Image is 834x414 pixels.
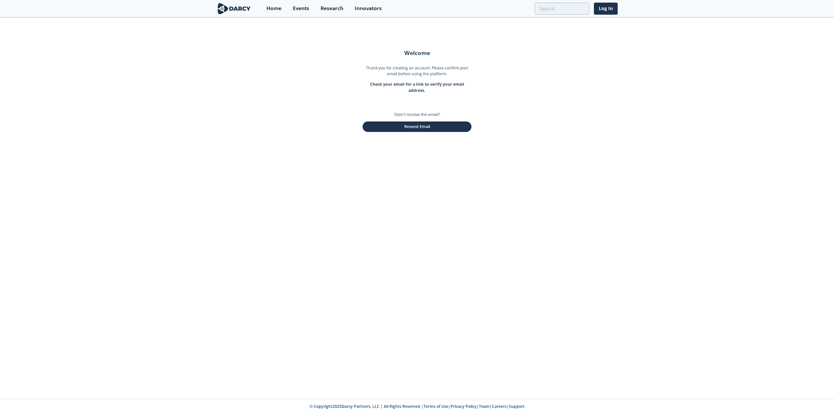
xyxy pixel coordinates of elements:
[362,121,472,132] button: Resend Email
[451,404,477,409] a: Privacy Policy
[293,6,309,11] div: Events
[370,81,464,93] strong: Check your email for a link to verify your email address.
[216,3,252,14] img: logo-wide.svg
[394,112,440,118] p: Didn't receive the email?
[479,404,490,409] a: Team
[509,404,525,409] a: Support
[424,404,448,409] a: Terms of Use
[492,404,507,409] a: Careers
[355,6,382,11] div: Innovators
[807,388,827,407] iframe: chat widget
[176,404,658,409] p: © Copyright 2025 Darcy Partners, LLC | All Rights Reserved | | | | |
[266,6,281,11] div: Home
[362,65,472,82] p: Thank you for creating an account. Please confirm your email before using the platform.
[321,6,343,11] div: Research
[594,3,618,15] a: Log In
[535,3,589,15] input: Advanced Search
[362,50,472,56] h2: Welcome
